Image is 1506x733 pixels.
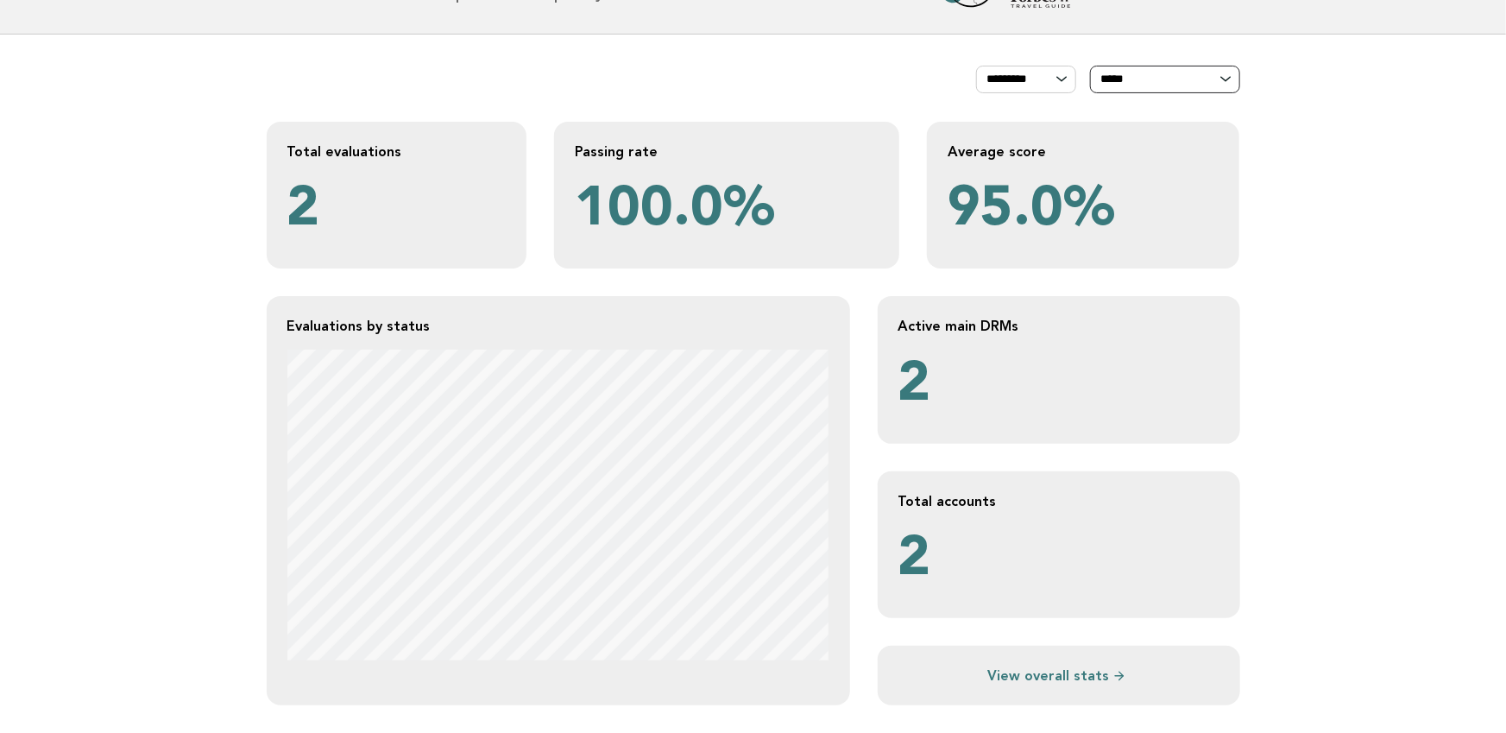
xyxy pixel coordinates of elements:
p: 2 [898,524,1219,597]
h2: Evaluations by status [287,317,829,335]
p: 2 [287,174,506,248]
h2: Active main DRMs [898,317,1219,335]
h2: Average score [948,142,1219,161]
a: View overall stats [898,667,1219,685]
p: 100.0% [575,174,879,248]
p: 2 [898,350,1219,423]
p: 95.0% [948,174,1219,248]
h2: Total evaluations [287,142,506,161]
h2: Passing rate [575,142,879,161]
h2: Total accounts [898,492,1219,510]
